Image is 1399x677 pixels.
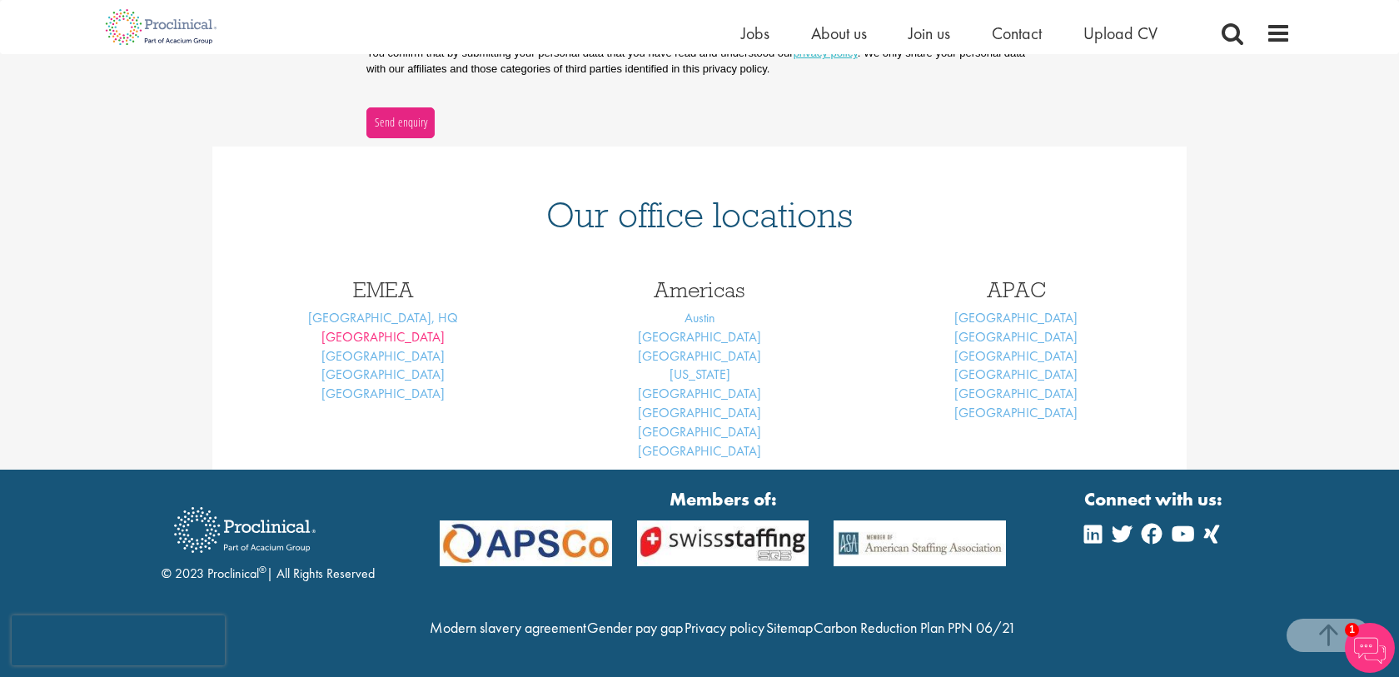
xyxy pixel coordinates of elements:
a: [GEOGRAPHIC_DATA] [954,385,1078,402]
a: [GEOGRAPHIC_DATA] [638,442,761,460]
a: Upload CV [1083,22,1158,44]
img: Proclinical Recruitment [162,495,328,565]
h1: Our office locations [237,197,1162,233]
a: [GEOGRAPHIC_DATA] [638,347,761,365]
a: [GEOGRAPHIC_DATA] [321,366,445,383]
a: [GEOGRAPHIC_DATA] [638,404,761,421]
a: [GEOGRAPHIC_DATA] [954,309,1078,326]
a: Privacy policy [685,618,764,637]
a: [GEOGRAPHIC_DATA] [638,328,761,346]
h3: APAC [870,279,1162,301]
span: 1 [1345,623,1359,637]
a: [GEOGRAPHIC_DATA] [638,423,761,441]
a: Modern slavery agreement [430,618,586,637]
a: [GEOGRAPHIC_DATA] [954,404,1078,421]
a: [US_STATE] [670,366,730,383]
p: You confirm that by submitting your personal data that you have read and understood our . We only... [366,46,1033,76]
a: Carbon Reduction Plan PPN 06/21 [814,618,1016,637]
h3: Americas [554,279,845,301]
img: Chatbot [1345,623,1395,673]
a: [GEOGRAPHIC_DATA] [321,385,445,402]
div: © 2023 Proclinical | All Rights Reserved [162,495,375,584]
iframe: reCAPTCHA [12,615,225,665]
a: Contact [992,22,1042,44]
a: [GEOGRAPHIC_DATA] [638,385,761,402]
a: [GEOGRAPHIC_DATA] [321,347,445,365]
span: Send enquiry [374,113,428,132]
strong: Connect with us: [1084,486,1226,512]
strong: Members of: [440,486,1006,512]
h3: EMEA [237,279,529,301]
img: APSCo [821,520,1018,566]
a: [GEOGRAPHIC_DATA], HQ [308,309,458,326]
a: [GEOGRAPHIC_DATA] [954,347,1078,365]
a: Join us [909,22,950,44]
a: Gender pay gap [587,618,683,637]
a: Austin [685,309,715,326]
a: [GEOGRAPHIC_DATA] [321,328,445,346]
a: [GEOGRAPHIC_DATA] [954,366,1078,383]
img: APSCo [427,520,625,566]
a: About us [811,22,867,44]
img: APSCo [625,520,822,566]
a: [GEOGRAPHIC_DATA] [954,328,1078,346]
sup: ® [259,563,266,576]
a: Jobs [741,22,769,44]
button: Send enquiry [366,107,435,137]
a: Sitemap [766,618,813,637]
